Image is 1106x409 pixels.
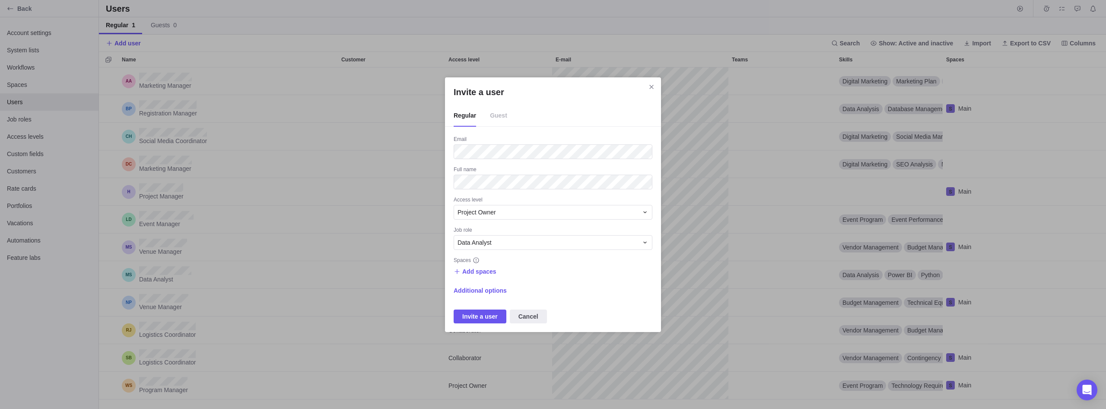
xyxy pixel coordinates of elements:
span: Project Owner [458,208,496,217]
svg: info-description [473,257,480,264]
div: Spaces [454,257,652,265]
span: Additional options [454,284,507,297]
span: Guest [490,105,507,127]
div: Open Intercom Messenger [1077,380,1097,400]
span: Regular [454,105,476,127]
div: Invite a user [445,77,661,332]
span: Add spaces [454,265,496,278]
span: Close [645,81,658,93]
div: Full name [454,166,652,175]
span: Invite a user [454,310,506,323]
div: Access level [454,196,652,205]
span: Cancel [518,311,538,322]
div: Job role [454,227,652,235]
span: Add spaces [462,267,496,276]
h2: Invite a user [454,86,652,98]
span: Invite a user [462,311,498,322]
span: Cancel [510,310,547,323]
div: Email [454,136,652,144]
span: Additional options [454,286,507,295]
span: Data Analyst [458,238,492,247]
